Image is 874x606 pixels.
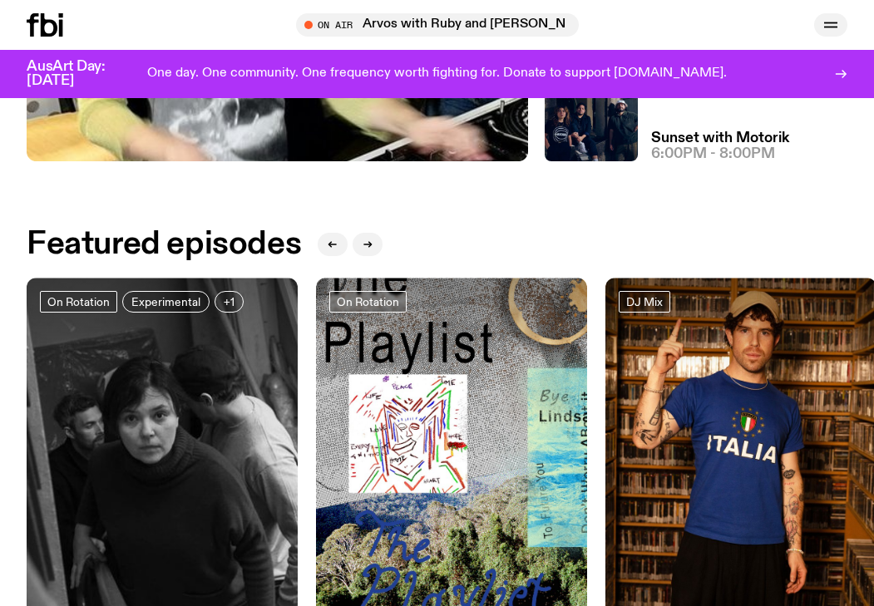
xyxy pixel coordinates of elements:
[27,60,133,88] h3: AusArt Day: [DATE]
[47,296,110,308] span: On Rotation
[337,296,399,308] span: On Rotation
[122,291,210,313] a: Experimental
[224,296,235,308] span: +1
[626,296,663,308] span: DJ Mix
[147,67,727,81] p: One day. One community. One frequency worth fighting for. Donate to support [DOMAIN_NAME].
[651,131,789,145] a: Sunset with Motorik
[215,291,244,313] button: +1
[40,291,117,313] a: On Rotation
[27,229,301,259] h2: Featured episodes
[329,291,407,313] a: On Rotation
[131,296,200,308] span: Experimental
[296,13,579,37] button: On AirArvos with Ruby and [PERSON_NAME]
[651,147,775,161] span: 6:00pm - 8:00pm
[619,291,670,313] a: DJ Mix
